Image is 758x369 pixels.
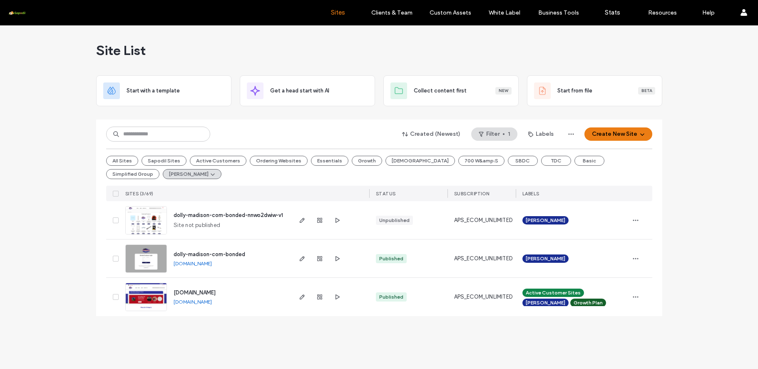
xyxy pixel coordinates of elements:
span: SITES (3/69) [125,191,154,197]
div: Published [379,293,403,301]
button: Labels [521,127,561,141]
div: Published [379,255,403,262]
button: Filter1 [471,127,517,141]
button: Ordering Websites [250,156,308,166]
div: Beta [638,87,655,95]
span: Start with a template [127,87,180,95]
a: [DOMAIN_NAME] [174,289,216,296]
span: APS_ECOM_UNLIMITED [454,254,513,263]
label: Business Tools [538,9,579,16]
button: TDC [541,156,571,166]
span: LABELS [522,191,539,197]
span: Growth Plan [574,299,603,307]
span: STATUS [376,191,396,197]
a: [DOMAIN_NAME] [174,299,212,305]
span: SUBSCRIPTION [454,191,490,197]
label: Custom Assets [430,9,471,16]
button: [PERSON_NAME] [163,169,221,179]
button: Simplified Group [106,169,159,179]
div: Collect content firstNew [383,75,519,106]
button: 700 W&amp;S [458,156,505,166]
span: APS_ECOM_UNLIMITED [454,216,513,224]
label: White Label [489,9,520,16]
button: Create New Site [584,127,652,141]
span: [PERSON_NAME] [526,255,565,262]
span: Active Customer Sites [526,289,581,297]
button: Basic [574,156,604,166]
span: APS_ECOM_UNLIMITED [454,293,513,301]
button: All Sites [106,156,138,166]
span: Site List [96,42,146,59]
div: Get a head start with AI [240,75,375,106]
span: Help [19,6,36,13]
div: New [495,87,512,95]
div: Unpublished [379,217,410,224]
span: [PERSON_NAME] [526,217,565,224]
span: [PERSON_NAME] [526,299,565,307]
a: dolly-madison-com-bonded-nnwo2dwiw-v1 [174,212,283,218]
button: Sapodil Sites [142,156,186,166]
button: [DEMOGRAPHIC_DATA] [385,156,455,166]
button: Created (Newest) [395,127,468,141]
label: Help [702,9,715,16]
button: Active Customers [190,156,246,166]
a: dolly-madison-com-bonded [174,251,245,257]
label: Clients & Team [371,9,413,16]
button: Essentials [311,156,348,166]
label: Stats [605,9,620,16]
button: Growth [352,156,382,166]
span: Start from file [557,87,592,95]
div: Start with a template [96,75,231,106]
label: Sites [331,9,345,16]
a: [DOMAIN_NAME] [174,260,212,267]
div: Start from fileBeta [527,75,662,106]
label: Resources [648,9,677,16]
span: Get a head start with AI [270,87,329,95]
span: Site not published [174,221,221,229]
button: SBDC [508,156,538,166]
span: Collect content first [414,87,467,95]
